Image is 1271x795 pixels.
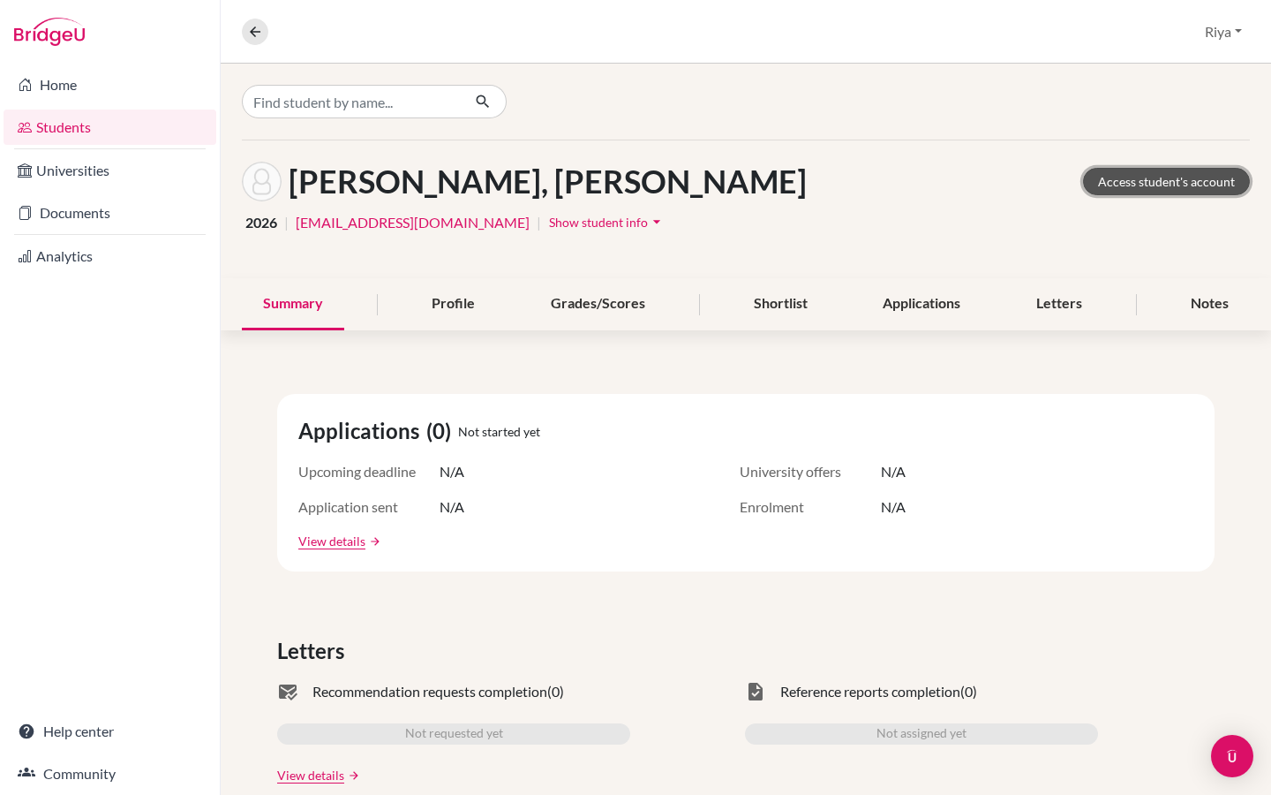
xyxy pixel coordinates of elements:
a: Analytics [4,238,216,274]
span: 2026 [245,212,277,233]
span: Enrolment [740,496,881,518]
span: Reference reports completion [780,681,960,702]
button: Show student infoarrow_drop_down [548,208,666,236]
div: Applications [861,278,981,330]
span: | [537,212,541,233]
a: Documents [4,195,216,231]
span: Not started yet [458,422,540,441]
input: Find student by name... [242,85,461,118]
a: View details [298,532,365,550]
a: Community [4,756,216,791]
span: Letters [277,635,351,667]
span: Upcoming deadline [298,461,440,482]
div: Notes [1169,278,1250,330]
button: Riya [1197,15,1250,49]
span: Recommendation requests completion [312,681,547,702]
span: (0) [547,681,564,702]
span: | [284,212,289,233]
span: Not requested yet [405,723,503,745]
span: N/A [881,461,906,482]
div: Open Intercom Messenger [1211,735,1253,777]
a: Help center [4,714,216,749]
div: Profile [410,278,496,330]
div: Letters [1015,278,1103,330]
i: arrow_drop_down [648,213,666,231]
h1: [PERSON_NAME], [PERSON_NAME] [289,163,807,201]
div: Summary [242,278,344,330]
span: (0) [960,681,977,702]
span: N/A [881,496,906,518]
a: Access student's account [1083,168,1250,195]
a: Home [4,67,216,102]
a: View details [277,766,344,784]
div: Shortlist [733,278,829,330]
a: Students [4,110,216,145]
span: Applications [298,415,426,447]
span: Application sent [298,496,440,518]
a: Universities [4,153,216,188]
span: University offers [740,461,881,482]
span: Show student info [549,215,648,230]
img: Maria Toginho Ivoglo's avatar [242,162,282,201]
div: Grades/Scores [530,278,666,330]
span: Not assigned yet [876,723,966,745]
img: Bridge-U [14,18,85,46]
span: mark_email_read [277,681,298,702]
a: arrow_forward [365,535,381,548]
span: (0) [426,415,458,447]
a: arrow_forward [344,769,360,782]
span: N/A [440,461,464,482]
span: N/A [440,496,464,518]
a: [EMAIL_ADDRESS][DOMAIN_NAME] [296,212,530,233]
span: task [745,681,766,702]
